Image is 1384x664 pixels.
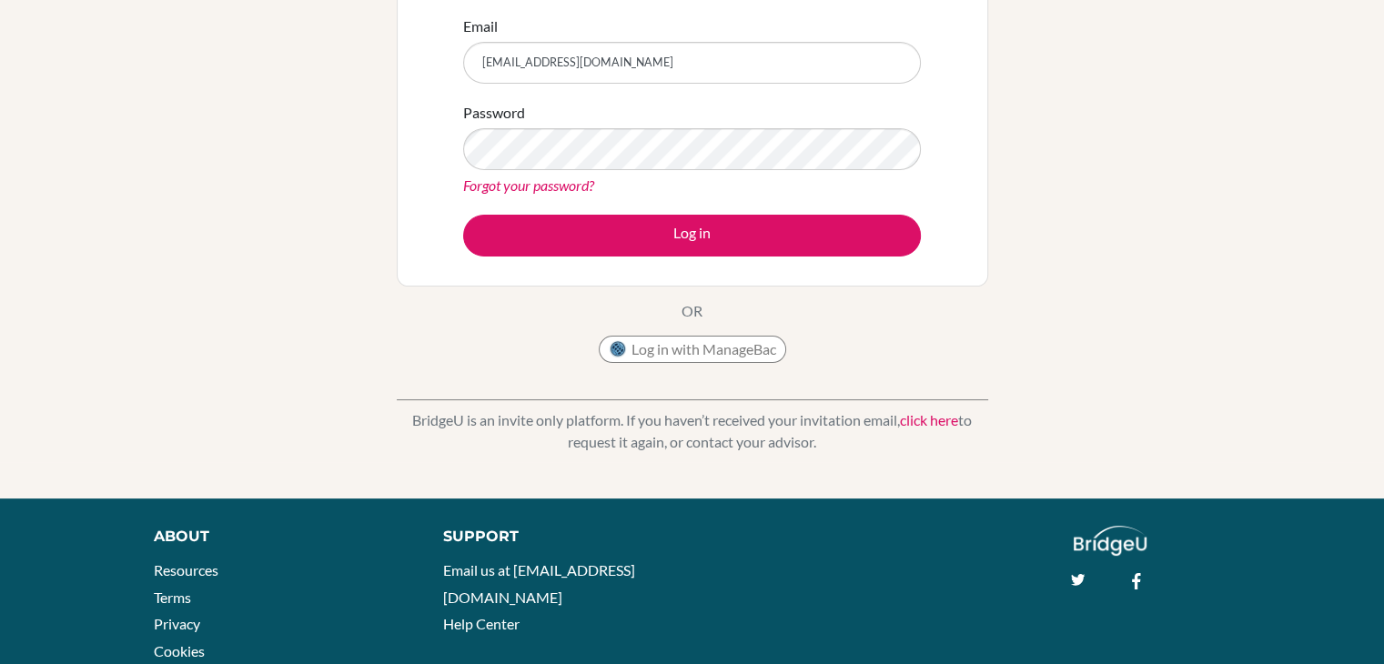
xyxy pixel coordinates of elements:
[443,526,672,548] div: Support
[154,561,218,578] a: Resources
[599,336,786,363] button: Log in with ManageBac
[900,411,958,428] a: click here
[463,102,525,124] label: Password
[443,561,635,606] a: Email us at [EMAIL_ADDRESS][DOMAIN_NAME]
[154,526,402,548] div: About
[397,409,988,453] p: BridgeU is an invite only platform. If you haven’t received your invitation email, to request it ...
[154,589,191,606] a: Terms
[463,176,594,194] a: Forgot your password?
[463,15,498,37] label: Email
[154,615,200,632] a: Privacy
[443,615,520,632] a: Help Center
[154,642,205,659] a: Cookies
[1074,526,1147,556] img: logo_white@2x-f4f0deed5e89b7ecb1c2cc34c3e3d731f90f0f143d5ea2071677605dd97b5244.png
[463,215,921,257] button: Log in
[682,300,702,322] p: OR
